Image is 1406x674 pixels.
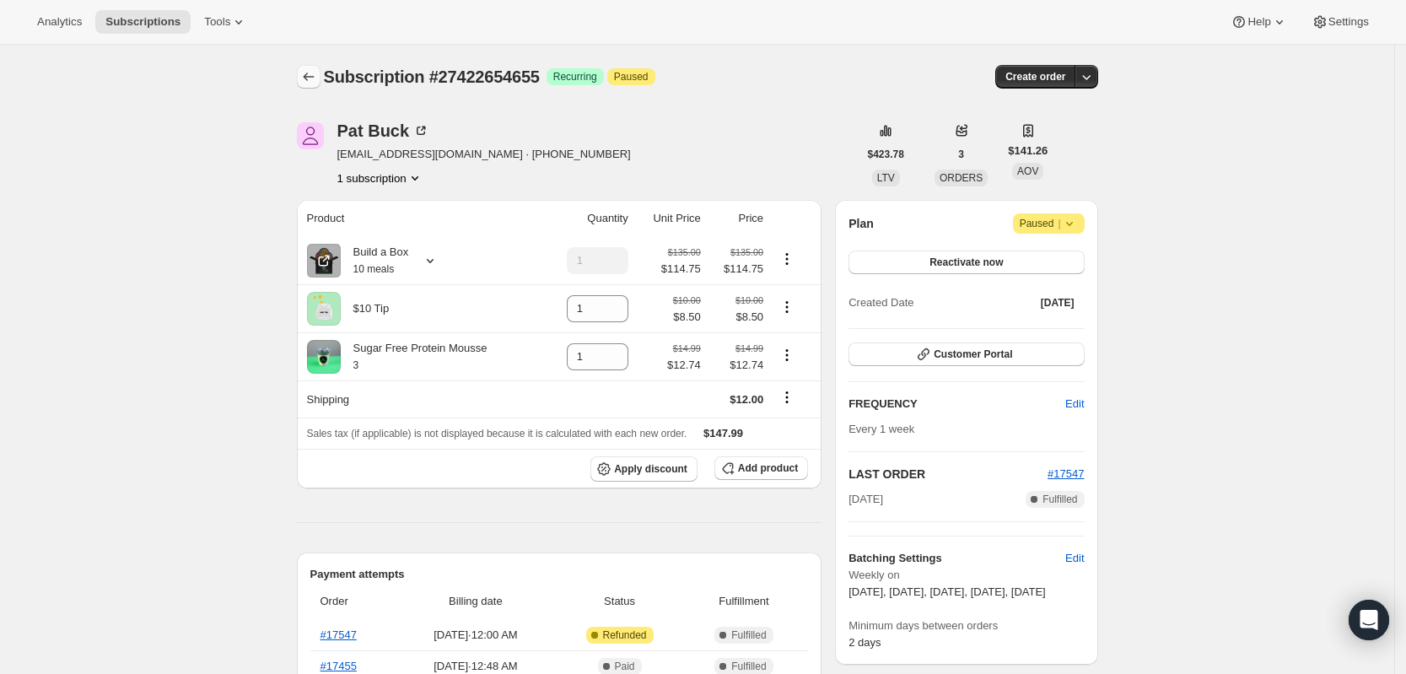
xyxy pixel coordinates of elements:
[559,593,679,610] span: Status
[735,343,763,353] small: $14.99
[603,628,647,642] span: Refunded
[401,593,549,610] span: Billing date
[1301,10,1379,34] button: Settings
[848,396,1065,412] h2: FREQUENCY
[321,660,357,672] a: #17455
[711,357,763,374] span: $12.74
[1042,493,1077,506] span: Fulfilled
[341,340,488,374] div: Sugar Free Protein Mousse
[711,309,763,326] span: $8.50
[848,466,1048,483] h2: LAST ORDER
[934,348,1012,361] span: Customer Portal
[1055,391,1094,418] button: Edit
[1328,15,1369,29] span: Settings
[1220,10,1297,34] button: Help
[668,247,701,257] small: $135.00
[877,172,895,184] span: LTV
[773,388,800,407] button: Shipping actions
[848,617,1084,634] span: Minimum days between orders
[1247,15,1270,29] span: Help
[735,295,763,305] small: $10.00
[337,146,631,163] span: [EMAIL_ADDRESS][DOMAIN_NAME] · [PHONE_NUMBER]
[353,263,395,275] small: 10 meals
[310,566,809,583] h2: Payment attempts
[95,10,191,34] button: Subscriptions
[690,593,798,610] span: Fulfillment
[773,346,800,364] button: Product actions
[27,10,92,34] button: Analytics
[37,15,82,29] span: Analytics
[307,244,341,278] img: product img
[307,428,687,439] span: Sales tax (if applicable) is not displayed because it is calculated with each new order.
[731,660,766,673] span: Fulfilled
[105,15,180,29] span: Subscriptions
[321,628,357,641] a: #17547
[731,628,766,642] span: Fulfilled
[1055,545,1094,572] button: Edit
[858,143,914,166] button: $423.78
[848,585,1046,598] span: [DATE], [DATE], [DATE], [DATE], [DATE]
[353,359,359,371] small: 3
[590,456,698,482] button: Apply discount
[848,423,914,435] span: Every 1 week
[307,340,341,374] img: product img
[738,461,798,475] span: Add product
[1008,143,1048,159] span: $141.26
[673,343,701,353] small: $14.99
[995,65,1075,89] button: Create order
[1065,550,1084,567] span: Edit
[614,462,687,476] span: Apply discount
[553,70,597,84] span: Recurring
[940,172,983,184] span: ORDERS
[848,251,1084,274] button: Reactivate now
[204,15,230,29] span: Tools
[848,636,881,649] span: 2 days
[948,143,974,166] button: 3
[297,122,324,149] span: Pat Buck
[1031,291,1085,315] button: [DATE]
[848,550,1065,567] h6: Batching Settings
[673,309,701,326] span: $8.50
[297,65,321,89] button: Subscriptions
[194,10,257,34] button: Tools
[337,122,430,139] div: Pat Buck
[633,200,706,237] th: Unit Price
[730,247,763,257] small: $135.00
[341,300,390,317] div: $10 Tip
[1041,296,1075,310] span: [DATE]
[703,427,743,439] span: $147.99
[1058,217,1060,230] span: |
[730,393,763,406] span: $12.00
[848,567,1084,584] span: Weekly on
[1065,396,1084,412] span: Edit
[667,357,701,374] span: $12.74
[297,380,543,418] th: Shipping
[929,256,1003,269] span: Reactivate now
[958,148,964,161] span: 3
[337,170,423,186] button: Product actions
[848,491,883,508] span: [DATE]
[711,261,763,278] span: $114.75
[1048,467,1084,480] a: #17547
[673,295,701,305] small: $10.00
[614,70,649,84] span: Paused
[1005,70,1065,84] span: Create order
[714,456,808,480] button: Add product
[661,261,701,278] span: $114.75
[1349,600,1389,640] div: Open Intercom Messenger
[848,215,874,232] h2: Plan
[297,200,543,237] th: Product
[543,200,633,237] th: Quantity
[1017,165,1038,177] span: AOV
[773,250,800,268] button: Product actions
[706,200,768,237] th: Price
[324,67,540,86] span: Subscription #27422654655
[773,298,800,316] button: Product actions
[848,294,913,311] span: Created Date
[307,292,341,326] img: product img
[1020,215,1078,232] span: Paused
[848,342,1084,366] button: Customer Portal
[868,148,904,161] span: $423.78
[341,244,409,278] div: Build a Box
